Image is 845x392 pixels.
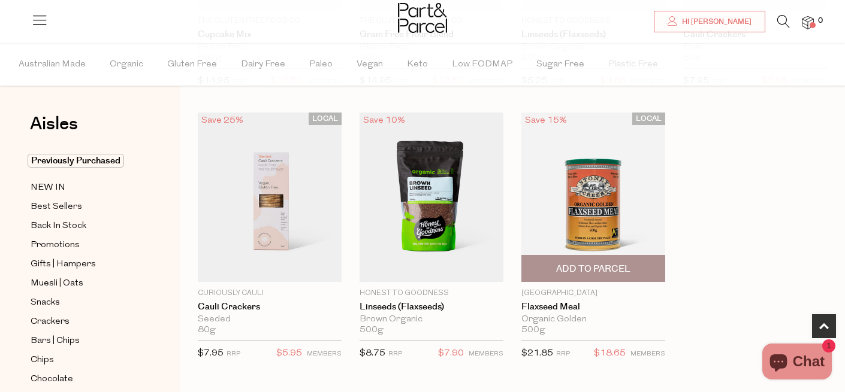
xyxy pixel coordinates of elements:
span: Bars | Chips [31,334,80,348]
span: Chocolate [31,372,73,387]
inbox-online-store-chat: Shopify online store chat [759,344,835,382]
small: RRP [227,351,240,357]
span: Muesli | Oats [31,276,83,291]
a: Crackers [31,314,140,329]
span: Australian Made [19,44,86,86]
span: $7.90 [438,346,464,361]
a: Cauli Crackers [198,302,342,312]
span: 500g [521,325,545,336]
a: Back In Stock [31,218,140,233]
span: Promotions [31,238,80,253]
span: 500g [360,325,384,336]
div: Seeded [198,314,342,325]
span: Keto [407,44,428,86]
span: NEW IN [31,181,65,195]
span: Best Sellers [31,200,82,214]
span: $21.85 [521,349,553,358]
a: Previously Purchased [31,154,140,168]
span: LOCAL [632,113,665,125]
a: Gifts | Hampers [31,257,140,272]
span: Vegan [357,44,383,86]
a: Flaxseed Meal [521,302,665,312]
span: Paleo [309,44,333,86]
span: 80g [198,325,216,336]
img: Cauli Crackers [198,113,342,282]
span: $7.95 [198,349,224,358]
span: Gluten Free [167,44,217,86]
div: Save 10% [360,113,409,129]
img: Part&Parcel [398,3,447,33]
p: [GEOGRAPHIC_DATA] [521,288,665,299]
span: Gifts | Hampers [31,257,96,272]
span: Back In Stock [31,219,86,233]
span: $8.75 [360,349,385,358]
span: Chips [31,353,54,367]
a: Aisles [30,115,78,145]
div: Save 15% [521,113,571,129]
span: Sugar Free [536,44,584,86]
span: Low FODMAP [452,44,512,86]
a: Snacks [31,295,140,310]
a: Hi [PERSON_NAME] [654,11,765,32]
span: Add To Parcel [556,263,630,275]
a: Muesli | Oats [31,276,140,291]
span: Crackers [31,315,70,329]
div: Brown Organic [360,314,503,325]
span: Organic [110,44,143,86]
img: Flaxseed Meal [521,113,665,282]
span: Aisles [30,111,78,137]
button: Add To Parcel [521,255,665,282]
span: Plastic Free [608,44,658,86]
div: Organic Golden [521,314,665,325]
small: MEMBERS [630,351,665,357]
span: LOCAL [309,113,342,125]
img: Linseeds (Flaxseeds) [360,113,503,282]
span: $5.95 [276,346,302,361]
small: RRP [388,351,402,357]
a: Best Sellers [31,199,140,214]
span: Hi [PERSON_NAME] [679,17,752,27]
a: NEW IN [31,180,140,195]
p: Honest to Goodness [360,288,503,299]
a: Linseeds (Flaxseeds) [360,302,503,312]
span: 0 [815,16,826,26]
small: MEMBERS [469,351,503,357]
p: Curiously Cauli [198,288,342,299]
a: Promotions [31,238,140,253]
div: Save 25% [198,113,247,129]
a: Bars | Chips [31,333,140,348]
span: Snacks [31,296,60,310]
a: 0 [802,16,814,29]
span: Previously Purchased [28,154,124,168]
span: $18.65 [594,346,626,361]
small: RRP [556,351,570,357]
a: Chips [31,353,140,367]
span: Dairy Free [241,44,285,86]
small: MEMBERS [307,351,342,357]
a: Chocolate [31,372,140,387]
